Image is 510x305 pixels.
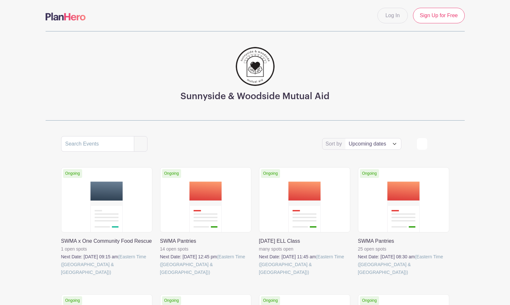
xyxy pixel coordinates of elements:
[326,140,344,148] label: Sort by
[180,91,330,102] h3: Sunnyside & Woodside Mutual Aid
[417,138,449,150] div: order and view
[377,8,408,23] a: Log In
[46,13,86,20] img: logo-507f7623f17ff9eddc593b1ce0a138ce2505c220e1c5a4e2b4648c50719b7d32.svg
[413,8,464,23] a: Sign Up for Free
[236,47,275,86] img: 256.png
[61,136,134,152] input: Search Events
